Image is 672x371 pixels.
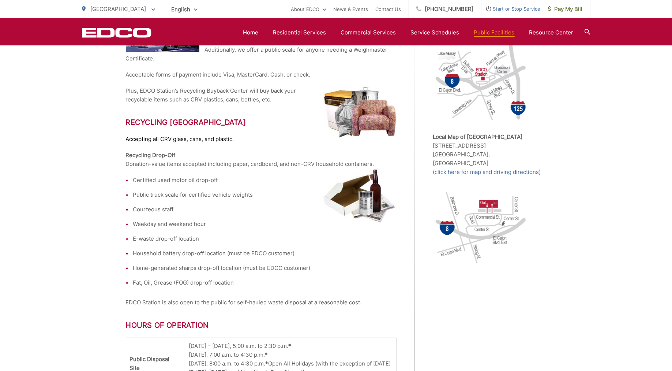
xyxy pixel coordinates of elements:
h2: Recycling [GEOGRAPHIC_DATA] [126,118,397,127]
li: Courteous staff [133,205,397,214]
a: Residential Services [273,28,326,37]
p: Acceptable forms of payment include Visa, MasterCard, Cash, or check. [126,70,397,79]
span: Accepting all CRV glass, cans, and plastic. [126,136,234,142]
img: map [433,37,528,125]
a: Public Facilities [474,28,515,37]
a: Contact Us [376,5,401,14]
a: Commercial Services [341,28,396,37]
a: Service Schedules [411,28,459,37]
a: Home [243,28,259,37]
span: [GEOGRAPHIC_DATA] [91,5,146,12]
p: [STREET_ADDRESS] [GEOGRAPHIC_DATA], [GEOGRAPHIC_DATA] ( ) [433,133,547,177]
img: map [433,184,528,272]
li: Public truck scale for certified vehicle weights [133,190,397,199]
span: English [166,3,203,16]
a: News & Events [334,5,368,14]
a: EDCD logo. Return to the homepage. [82,27,151,38]
img: Bulky Trash [323,86,397,138]
li: Home-generated sharps drop-off location (must be EDCO customer) [133,264,397,272]
strong: Recycling Drop-Off [126,152,176,159]
li: Fat, Oil, Grease (FOG) drop-off location [133,278,397,287]
a: click here for map and driving directions [435,168,539,177]
p: EDCO Station is also open to the public for self-hauled waste disposal at a reasonable cost. [126,298,397,307]
li: Certified used motor oil drop-off [133,176,397,185]
p: Why drive out of your way to a landfill? [GEOGRAPHIC_DATA] offers covered concrete floor space fo... [126,28,397,63]
p: Donation-value items accepted including paper, cardboard, and non-CRV household containers. [126,151,397,168]
li: Household battery drop-off location (must be EDCO customer) [133,249,397,258]
span: Pay My Bill [548,5,583,14]
li: Weekday and weekend hour [133,220,397,229]
strong: Local Map of [GEOGRAPHIC_DATA] [433,133,523,140]
img: Recycling [323,168,397,223]
h2: Hours of Operation [126,321,397,330]
p: Plus, EDCO Station’s Recycling Buyback Center will buy back your recyclable items such as CRV pla... [126,86,397,104]
a: Resource Center [529,28,574,37]
a: About EDCO [291,5,326,14]
li: E-waste drop-off location [133,234,397,243]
